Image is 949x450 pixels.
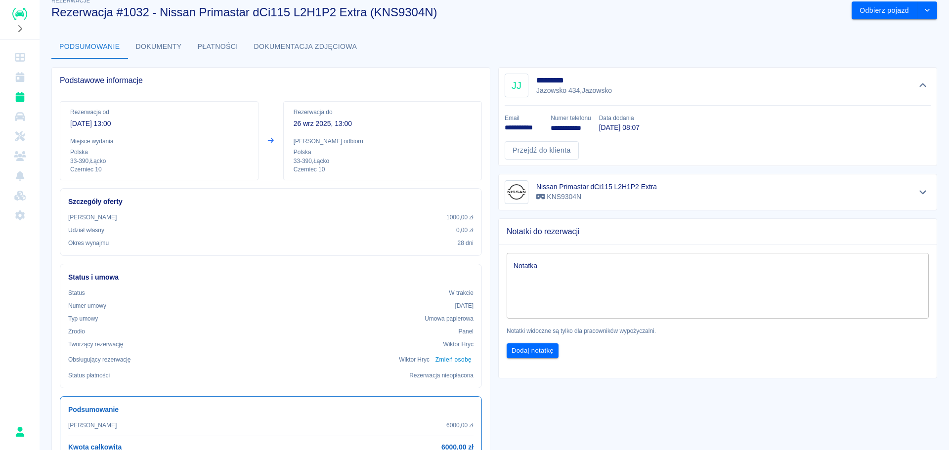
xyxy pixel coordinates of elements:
[68,213,117,222] p: [PERSON_NAME]
[190,35,246,59] button: Płatności
[294,157,472,165] p: 33-390 , Łącko
[917,1,937,20] button: drop-down
[294,137,472,146] p: [PERSON_NAME] odbioru
[68,314,98,323] p: Typ umowy
[68,340,123,349] p: Tworzący rezerwację
[4,205,36,225] a: Ustawienia
[551,114,591,123] p: Numer telefonu
[507,182,526,202] img: Image
[246,35,365,59] button: Dokumentacja zdjęciowa
[70,148,248,157] p: Polska
[68,239,109,247] p: Okres wynajmu
[507,227,929,237] span: Notatki do rezerwacji
[455,301,474,310] p: [DATE]
[294,148,472,157] p: Polska
[536,182,657,192] h6: Nissan Primastar dCi115 L2H1P2 Extra
[458,239,474,247] p: 28 dni
[294,119,472,129] p: 26 wrz 2025, 13:00
[4,67,36,87] a: Kalendarz
[507,327,929,335] p: Notatki widoczne są tylko dla pracowników wypożyczalni.
[425,314,474,323] p: Umowa papierowa
[409,371,474,380] p: Rezerwacja nieopłacona
[70,165,248,174] p: Czerniec 10
[505,141,579,160] a: Przejdź do klienta
[68,272,474,283] h6: Status i umowa
[68,226,104,235] p: Udział własny
[68,371,110,380] p: Status płatności
[449,288,474,297] p: W trakcie
[536,85,614,96] p: Jazowsko 434 , Jazowsko
[9,421,30,442] button: Karol Klag
[68,327,85,336] p: Żrodło
[433,353,474,367] button: Zmień osobę
[915,185,931,199] button: Pokaż szczegóły
[505,114,543,123] p: Email
[459,327,474,336] p: Panel
[443,340,474,349] p: Wiktor Hryc
[536,192,657,202] p: KNS9304N
[4,47,36,67] a: Dashboard
[294,108,472,117] p: Rezerwacja do
[599,114,640,123] p: Data dodania
[68,197,474,207] h6: Szczegóły oferty
[51,35,128,59] button: Podsumowanie
[70,108,248,117] p: Rezerwacja od
[446,421,474,430] p: 6000,00 zł
[60,76,482,85] span: Podstawowe informacje
[4,107,36,126] a: Flota
[456,226,474,235] p: 0,00 zł
[68,355,131,364] p: Obsługujący rezerwację
[505,74,528,97] div: JJ
[446,213,474,222] p: 1000,00 zł
[70,157,248,165] p: 33-390 , Łącko
[70,137,248,146] p: Miejsce wydania
[399,355,430,364] p: Wiktor Hryc
[599,123,640,133] p: [DATE] 08:07
[4,166,36,186] a: Powiadomienia
[128,35,190,59] button: Dokumenty
[4,146,36,166] a: Klienci
[51,5,844,19] h3: Rezerwacja #1032 - Nissan Primastar dCi115 L2H1P2 Extra (KNS9304N)
[915,79,931,92] button: Ukryj szczegóły
[4,126,36,146] a: Serwisy
[68,301,106,310] p: Numer umowy
[507,343,559,359] button: Dodaj notatkę
[68,288,85,297] p: Status
[12,22,27,35] button: Rozwiń nawigację
[70,119,248,129] p: [DATE] 13:00
[852,1,917,20] button: Odbierz pojazd
[4,87,36,107] a: Rezerwacje
[12,8,27,20] img: Renthelp
[294,165,472,174] p: Czerniec 10
[4,186,36,205] a: Widget WWW
[68,405,474,415] h6: Podsumowanie
[68,421,117,430] p: [PERSON_NAME]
